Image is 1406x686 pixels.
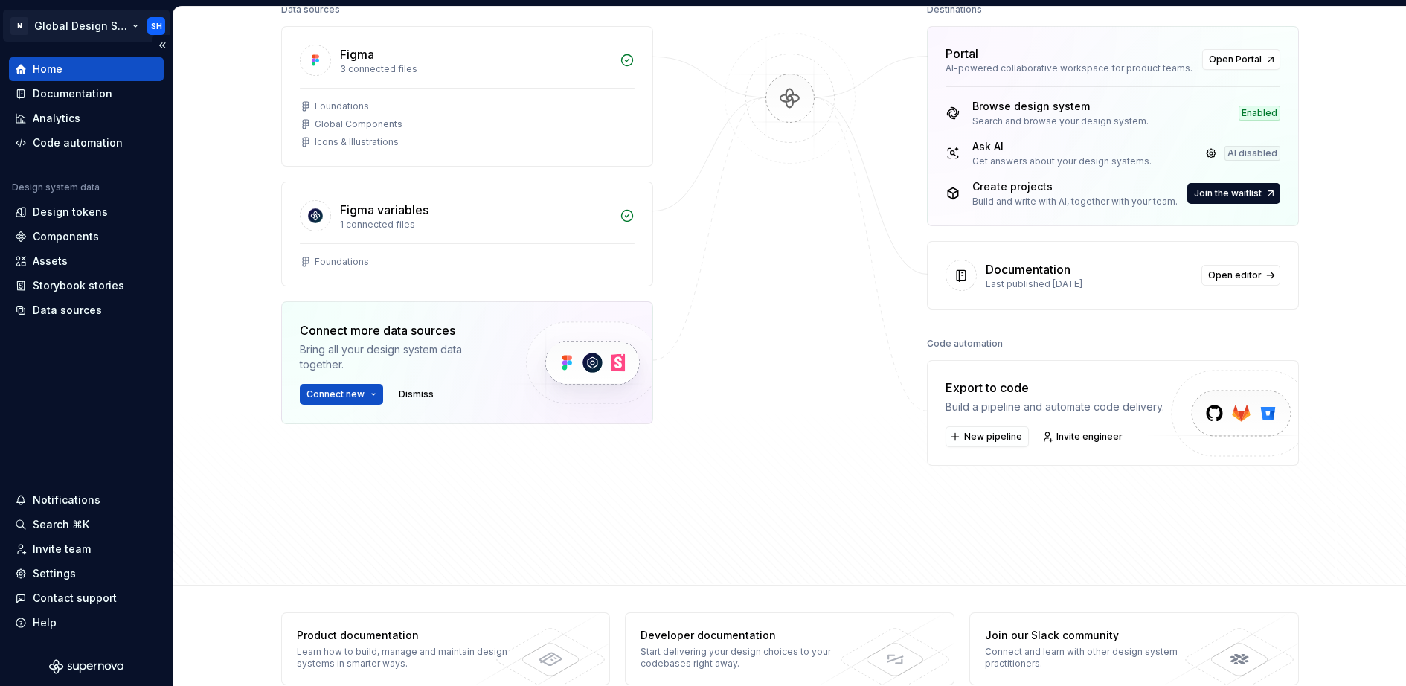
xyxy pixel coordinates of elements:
[972,179,1178,194] div: Create projects
[946,400,1164,414] div: Build a pipeline and automate code delivery.
[1202,49,1280,70] a: Open Portal
[315,118,402,130] div: Global Components
[972,115,1149,127] div: Search and browse your design system.
[33,493,100,507] div: Notifications
[985,628,1201,643] div: Join our Slack community
[33,542,91,557] div: Invite team
[1194,187,1262,199] span: Join the waitlist
[10,17,28,35] div: N
[964,431,1022,443] span: New pipeline
[340,201,428,219] div: Figma variables
[315,100,369,112] div: Foundations
[33,62,62,77] div: Home
[972,196,1178,208] div: Build and write with AI, together with your team.
[33,229,99,244] div: Components
[641,646,857,670] div: Start delivering your design choices to your codebases right away.
[33,135,123,150] div: Code automation
[927,333,1003,354] div: Code automation
[1187,183,1280,204] button: Join the waitlist
[1201,265,1280,286] a: Open editor
[9,57,164,81] a: Home
[281,182,653,286] a: Figma variables1 connected filesFoundations
[9,200,164,224] a: Design tokens
[300,384,383,405] button: Connect new
[969,612,1299,685] a: Join our Slack communityConnect and learn with other design system practitioners.
[297,628,513,643] div: Product documentation
[9,298,164,322] a: Data sources
[152,35,173,56] button: Collapse sidebar
[625,612,954,685] a: Developer documentationStart delivering your design choices to your codebases right away.
[1208,269,1262,281] span: Open editor
[1038,426,1129,447] a: Invite engineer
[9,611,164,635] button: Help
[315,136,399,148] div: Icons & Illustrations
[297,646,513,670] div: Learn how to build, manage and maintain design systems in smarter ways.
[33,111,80,126] div: Analytics
[281,612,611,685] a: Product documentationLearn how to build, manage and maintain design systems in smarter ways.
[9,562,164,586] a: Settings
[340,45,374,63] div: Figma
[9,537,164,561] a: Invite team
[9,586,164,610] button: Contact support
[946,379,1164,397] div: Export to code
[972,139,1152,154] div: Ask AI
[1209,54,1262,65] span: Open Portal
[399,388,434,400] span: Dismiss
[972,99,1149,114] div: Browse design system
[946,426,1029,447] button: New pipeline
[9,131,164,155] a: Code automation
[972,156,1152,167] div: Get answers about your design systems.
[3,10,170,42] button: NGlobal Design SystemSH
[151,20,162,32] div: SH
[986,278,1192,290] div: Last published [DATE]
[9,82,164,106] a: Documentation
[1056,431,1123,443] span: Invite engineer
[985,646,1201,670] div: Connect and learn with other design system practitioners.
[300,321,501,339] div: Connect more data sources
[1224,146,1280,161] div: AI disabled
[946,62,1193,74] div: AI-powered collaborative workspace for product teams.
[33,303,102,318] div: Data sources
[9,513,164,536] button: Search ⌘K
[33,566,76,581] div: Settings
[33,86,112,101] div: Documentation
[49,659,123,674] svg: Supernova Logo
[33,278,124,293] div: Storybook stories
[33,615,57,630] div: Help
[392,384,440,405] button: Dismiss
[33,591,117,606] div: Contact support
[34,19,129,33] div: Global Design System
[33,205,108,219] div: Design tokens
[12,182,100,193] div: Design system data
[9,274,164,298] a: Storybook stories
[300,342,501,372] div: Bring all your design system data together.
[641,628,857,643] div: Developer documentation
[340,219,611,231] div: 1 connected files
[9,488,164,512] button: Notifications
[340,63,611,75] div: 3 connected files
[281,26,653,167] a: Figma3 connected filesFoundationsGlobal ComponentsIcons & Illustrations
[9,106,164,130] a: Analytics
[315,256,369,268] div: Foundations
[9,225,164,249] a: Components
[306,388,365,400] span: Connect new
[33,254,68,269] div: Assets
[946,45,978,62] div: Portal
[33,517,89,532] div: Search ⌘K
[986,260,1070,278] div: Documentation
[9,249,164,273] a: Assets
[1239,106,1280,121] div: Enabled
